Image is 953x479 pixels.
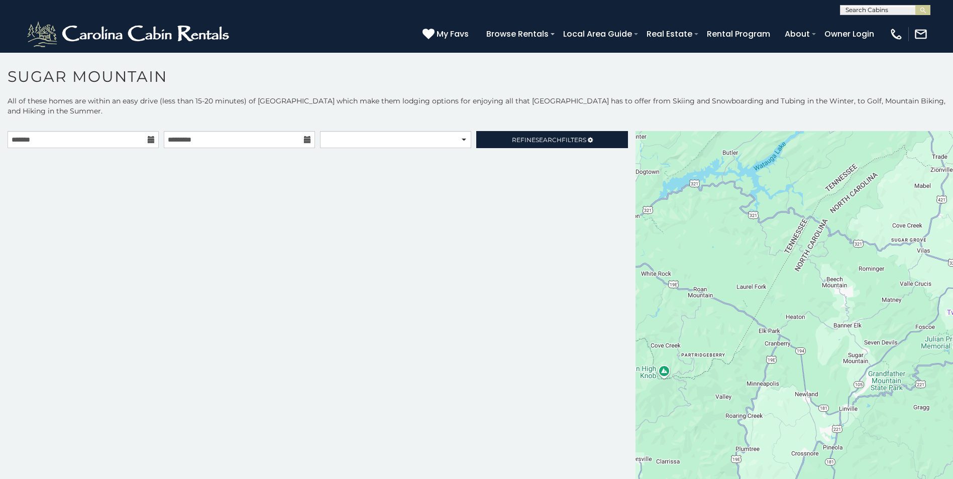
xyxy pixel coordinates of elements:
a: Real Estate [642,25,697,43]
a: Browse Rentals [481,25,554,43]
a: Local Area Guide [558,25,637,43]
span: Search [536,136,562,144]
span: Refine Filters [512,136,586,144]
a: About [780,25,815,43]
img: mail-regular-white.png [914,27,928,41]
a: Rental Program [702,25,775,43]
a: Owner Login [819,25,879,43]
img: phone-regular-white.png [889,27,903,41]
img: White-1-2.png [25,19,234,49]
a: My Favs [422,28,471,41]
a: RefineSearchFilters [476,131,627,148]
span: My Favs [437,28,469,40]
